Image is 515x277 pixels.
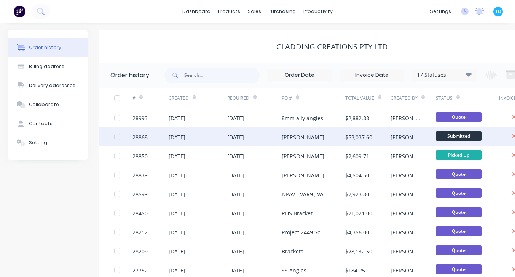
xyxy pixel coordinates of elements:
div: [DATE] [169,247,185,255]
div: $4,504.50 [345,171,369,179]
div: Settings [29,139,50,146]
div: [DATE] [227,190,244,198]
div: [PERSON_NAME] [391,190,421,198]
div: [DATE] [169,190,185,198]
span: Quote [436,112,482,122]
div: 28839 [132,171,148,179]
div: [DATE] [169,266,185,274]
div: Cladding Creations Pty Ltd [276,42,388,51]
div: 28450 [132,209,148,217]
div: 28850 [132,152,148,160]
div: Required [227,95,249,102]
div: Total Value [345,95,374,102]
span: TD [495,8,501,15]
div: Created [169,95,189,102]
div: # [132,95,136,102]
span: Quote [436,207,482,217]
div: Order history [29,44,61,51]
div: [DATE] [169,152,185,160]
input: Search... [184,68,260,83]
div: NPAV - VAR9 , VAR10 [282,190,330,198]
div: sales [244,6,265,17]
div: RHS Bracket [282,209,313,217]
div: $28,132.50 [345,247,372,255]
div: $184.25 [345,266,365,274]
div: [DATE] [169,228,185,236]
div: [PERSON_NAME] [391,209,421,217]
div: Status [436,88,499,108]
div: Contacts [29,120,53,127]
div: [DATE] [227,114,244,122]
button: Contacts [8,114,88,133]
div: $21,021.00 [345,209,372,217]
div: # [132,88,169,108]
div: 8mm ally angles [282,114,323,122]
span: Submitted [436,131,482,141]
span: Picked Up [436,150,482,160]
div: $2,609.71 [345,152,369,160]
div: 28212 [132,228,148,236]
div: [DATE] [169,133,185,141]
a: dashboard [179,6,214,17]
div: [PERSON_NAME] Apartments [282,171,330,179]
div: Order history [110,71,149,80]
span: Quote [436,188,482,198]
div: [PERSON_NAME] [391,152,421,160]
button: Order history [8,38,88,57]
div: Created [169,88,228,108]
div: [PERSON_NAME] Riser Cabinets PO # 3519 [282,133,330,141]
div: [DATE] [169,209,185,217]
div: SS Angles [282,266,306,274]
div: 28209 [132,247,148,255]
button: Billing address [8,57,88,76]
button: Collaborate [8,95,88,114]
div: settings [426,6,455,17]
div: [PERSON_NAME] [391,228,421,236]
div: [PERSON_NAME] [391,133,421,141]
div: [DATE] [227,247,244,255]
div: [PERSON_NAME] [391,171,421,179]
div: $53,037.60 [345,133,372,141]
div: 28599 [132,190,148,198]
img: Factory [14,6,25,17]
div: products [214,6,244,17]
div: [DATE] [169,171,185,179]
div: Delivery addresses [29,82,75,89]
div: Created By [391,95,418,102]
div: Collaborate [29,101,59,108]
div: $2,923.80 [345,190,369,198]
span: Quote [436,245,482,255]
div: productivity [300,6,336,17]
div: purchasing [265,6,300,17]
button: Settings [8,133,88,152]
div: 17 Statuses [412,71,476,79]
div: [PERSON_NAME] [391,266,421,274]
div: PO # [282,88,345,108]
div: [DATE] [227,228,244,236]
div: [DATE] [227,266,244,274]
div: Total Value [345,88,391,108]
div: $4,356.00 [345,228,369,236]
div: Billing address [29,63,64,70]
div: [DATE] [169,114,185,122]
div: [PERSON_NAME] [391,247,421,255]
div: PO # [282,95,292,102]
div: Status [436,95,453,102]
div: [DATE] [227,152,244,160]
button: Delivery addresses [8,76,88,95]
div: [DATE] [227,133,244,141]
div: [PERSON_NAME] Cabinets - Tram station SS Angles - PO #3520 [282,152,330,160]
span: Quote [436,264,482,274]
span: Quote [436,226,482,236]
span: Quote [436,169,482,179]
div: Brackets [282,247,303,255]
div: $2,882.88 [345,114,369,122]
div: 28868 [132,133,148,141]
div: 28993 [132,114,148,122]
div: [DATE] [227,171,244,179]
input: Invoice Date [340,70,404,81]
div: Created By [391,88,436,108]
div: [DATE] [227,209,244,217]
div: Project 2449 Soffit and wall panels [282,228,330,236]
div: 27752 [132,266,148,274]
